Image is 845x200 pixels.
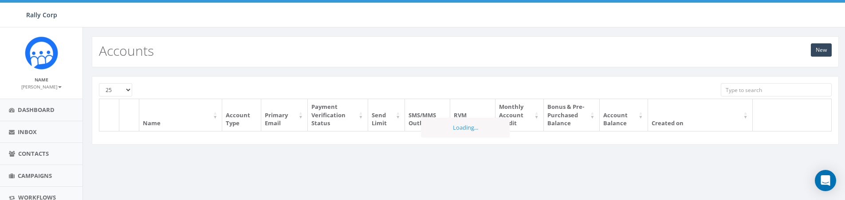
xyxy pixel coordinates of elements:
th: RVM Outbound [450,99,495,131]
img: Icon_1.png [25,36,58,69]
span: Inbox [18,128,37,136]
th: Account Balance [600,99,648,131]
small: Name [35,77,48,83]
a: New [811,43,832,57]
th: Created on [648,99,753,131]
th: Primary Email [261,99,308,131]
div: Open Intercom Messenger [815,170,836,191]
th: Name [139,99,223,131]
th: Monthly Account Credit [495,99,544,131]
a: [PERSON_NAME] [21,82,62,90]
h2: Accounts [99,43,154,58]
input: Type to search [721,83,832,96]
span: Campaigns [18,172,52,180]
th: SMS/MMS Outbound [405,99,450,131]
th: Account Type [222,99,261,131]
small: [PERSON_NAME] [21,84,62,90]
span: Dashboard [18,106,55,114]
th: Send Limit [368,99,405,131]
th: Payment Verification Status [308,99,368,131]
span: Rally Corp [26,11,57,19]
span: Contacts [18,150,49,158]
th: Bonus & Pre-Purchased Balance [544,99,600,131]
div: Loading... [421,118,510,138]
